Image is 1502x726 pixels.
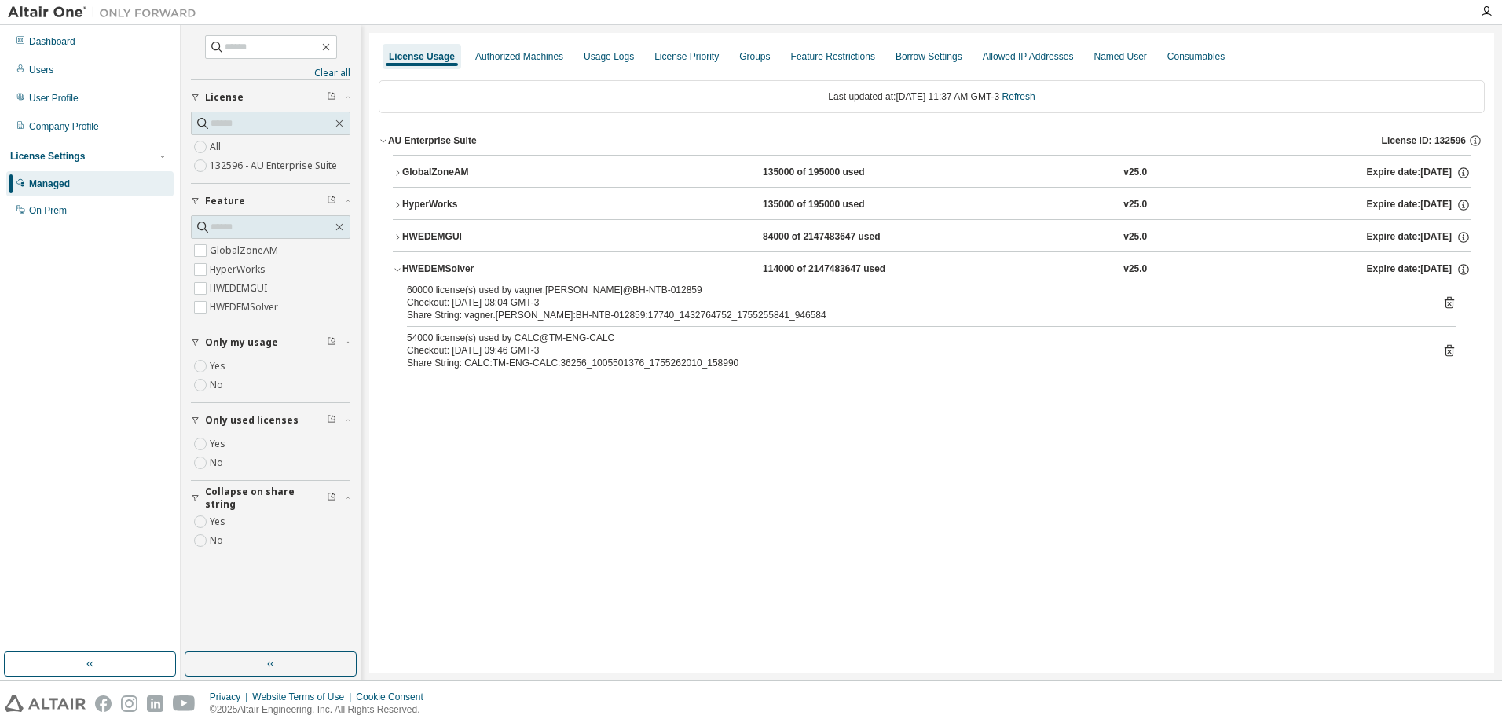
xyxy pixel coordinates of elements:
[205,414,299,427] span: Only used licenses
[407,344,1419,357] div: Checkout: [DATE] 09:46 GMT-3
[1167,50,1225,63] div: Consumables
[327,336,336,349] span: Clear filter
[210,260,269,279] label: HyperWorks
[10,150,85,163] div: License Settings
[739,50,770,63] div: Groups
[210,156,340,175] label: 132596 - AU Enterprise Suite
[393,252,1471,287] button: HWEDEMSolver114000 of 2147483647 usedv25.0Expire date:[DATE]
[205,336,278,349] span: Only my usage
[983,50,1074,63] div: Allowed IP Addresses
[407,284,1419,296] div: 60000 license(s) used by vagner.[PERSON_NAME]@BH-NTB-012859
[1123,198,1147,212] div: v25.0
[402,230,544,244] div: HWEDEMGUI
[205,486,327,511] span: Collapse on share string
[763,230,904,244] div: 84000 of 2147483647 used
[1123,230,1147,244] div: v25.0
[393,156,1471,190] button: GlobalZoneAM135000 of 195000 usedv25.0Expire date:[DATE]
[29,92,79,104] div: User Profile
[210,531,226,550] label: No
[654,50,719,63] div: License Priority
[191,184,350,218] button: Feature
[327,91,336,104] span: Clear filter
[5,695,86,712] img: altair_logo.svg
[379,80,1485,113] div: Last updated at: [DATE] 11:37 AM GMT-3
[389,50,455,63] div: License Usage
[407,296,1419,309] div: Checkout: [DATE] 08:04 GMT-3
[475,50,563,63] div: Authorized Machines
[1002,91,1035,102] a: Refresh
[210,279,270,298] label: HWEDEMGUI
[327,195,336,207] span: Clear filter
[327,414,336,427] span: Clear filter
[29,178,70,190] div: Managed
[407,309,1419,321] div: Share String: vagner.[PERSON_NAME]:BH-NTB-012859:17740_1432764752_1755255841_946584
[191,481,350,515] button: Collapse on share string
[147,695,163,712] img: linkedin.svg
[896,50,962,63] div: Borrow Settings
[29,64,53,76] div: Users
[210,298,281,317] label: HWEDEMSolver
[29,120,99,133] div: Company Profile
[121,695,137,712] img: instagram.svg
[584,50,634,63] div: Usage Logs
[402,262,544,277] div: HWEDEMSolver
[402,166,544,180] div: GlobalZoneAM
[1123,166,1147,180] div: v25.0
[791,50,875,63] div: Feature Restrictions
[210,137,224,156] label: All
[210,691,252,703] div: Privacy
[393,188,1471,222] button: HyperWorks135000 of 195000 usedv25.0Expire date:[DATE]
[1366,230,1470,244] div: Expire date: [DATE]
[379,123,1485,158] button: AU Enterprise SuiteLicense ID: 132596
[1366,262,1470,277] div: Expire date: [DATE]
[210,376,226,394] label: No
[210,512,229,531] label: Yes
[210,434,229,453] label: Yes
[29,204,67,217] div: On Prem
[763,166,904,180] div: 135000 of 195000 used
[1382,134,1466,147] span: License ID: 132596
[763,262,904,277] div: 114000 of 2147483647 used
[205,195,245,207] span: Feature
[210,357,229,376] label: Yes
[327,492,336,504] span: Clear filter
[191,67,350,79] a: Clear all
[763,198,904,212] div: 135000 of 195000 used
[191,325,350,360] button: Only my usage
[1123,262,1147,277] div: v25.0
[191,80,350,115] button: License
[210,241,281,260] label: GlobalZoneAM
[356,691,432,703] div: Cookie Consent
[191,403,350,438] button: Only used licenses
[210,703,433,717] p: © 2025 Altair Engineering, Inc. All Rights Reserved.
[29,35,75,48] div: Dashboard
[8,5,204,20] img: Altair One
[1366,166,1470,180] div: Expire date: [DATE]
[1094,50,1146,63] div: Named User
[252,691,356,703] div: Website Terms of Use
[95,695,112,712] img: facebook.svg
[205,91,244,104] span: License
[407,357,1419,369] div: Share String: CALC:TM-ENG-CALC:36256_1005501376_1755262010_158990
[393,220,1471,255] button: HWEDEMGUI84000 of 2147483647 usedv25.0Expire date:[DATE]
[388,134,477,147] div: AU Enterprise Suite
[1366,198,1470,212] div: Expire date: [DATE]
[402,198,544,212] div: HyperWorks
[210,453,226,472] label: No
[407,332,1419,344] div: 54000 license(s) used by CALC@TM-ENG-CALC
[173,695,196,712] img: youtube.svg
